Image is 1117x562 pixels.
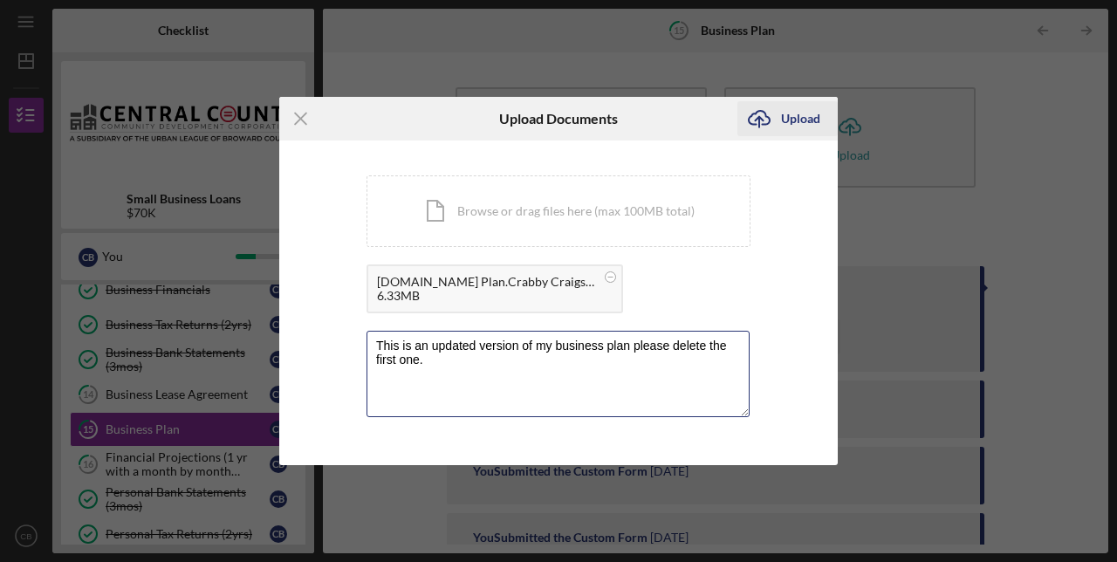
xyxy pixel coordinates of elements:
[367,331,750,416] textarea: This is an updated version of my business plan please delete the first one.
[377,275,595,289] div: [DOMAIN_NAME] Plan.Crabby Craigs Kitchen.pdf
[377,289,595,303] div: 6.33MB
[499,111,618,127] h6: Upload Documents
[781,101,820,136] div: Upload
[737,101,838,136] button: Upload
